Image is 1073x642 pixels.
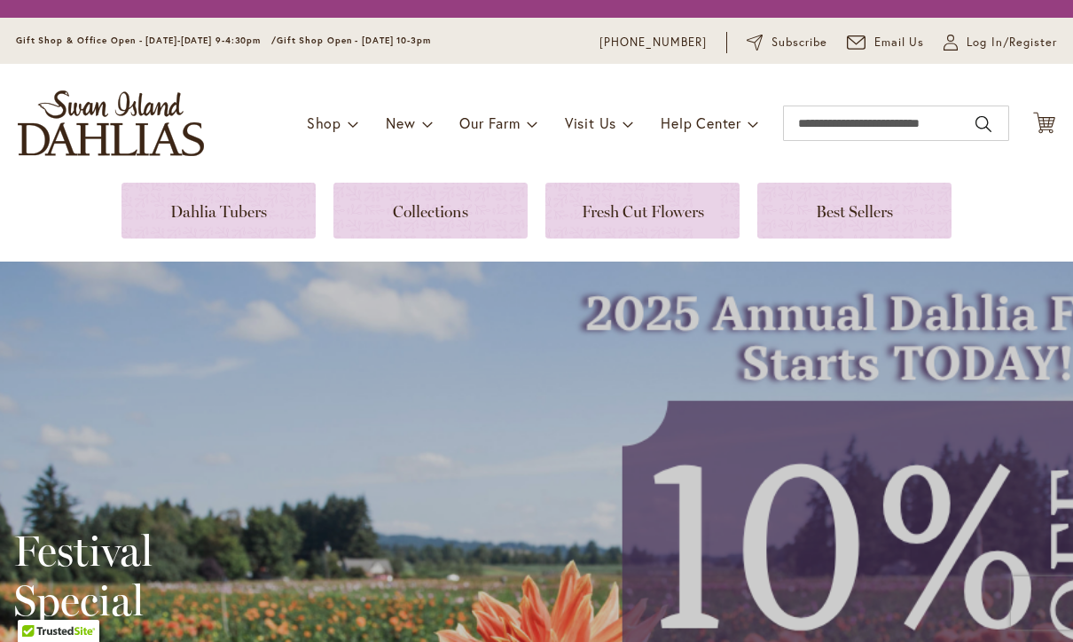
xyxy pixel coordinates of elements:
span: Shop [307,114,341,132]
span: Subscribe [771,34,827,51]
span: Gift Shop & Office Open - [DATE]-[DATE] 9-4:30pm / [16,35,277,46]
span: Gift Shop Open - [DATE] 10-3pm [277,35,431,46]
span: Our Farm [459,114,520,132]
a: [PHONE_NUMBER] [599,34,707,51]
h2: Festival Special [13,526,474,625]
span: Help Center [661,114,741,132]
span: Email Us [874,34,925,51]
a: store logo [18,90,204,156]
a: Subscribe [747,34,827,51]
span: Visit Us [565,114,616,132]
span: New [386,114,415,132]
span: Log In/Register [967,34,1057,51]
a: Log In/Register [944,34,1057,51]
a: Email Us [847,34,925,51]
